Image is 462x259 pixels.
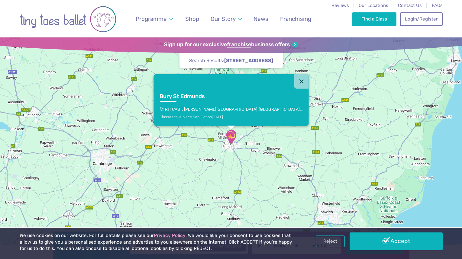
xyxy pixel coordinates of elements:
[154,233,186,238] a: Privacy Policy
[133,12,176,26] a: Programme
[280,15,311,22] span: Franchising
[182,12,202,26] a: Shop
[20,4,116,34] img: tiny toes ballet
[136,15,167,22] span: Programme
[224,58,273,63] strong: [STREET_ADDRESS]
[185,15,199,22] span: Shop
[277,12,314,26] a: Franchising
[254,15,268,22] span: News
[350,232,443,250] a: Accept
[251,12,271,26] a: News
[160,107,303,111] p: RH CAST, [PERSON_NAME][GEOGRAPHIC_DATA] [GEOGRAPHIC_DATA]…
[400,12,442,26] a: Login/Register
[153,88,309,126] a: Bury St EdmundsRH CAST, [PERSON_NAME][GEOGRAPHIC_DATA] [GEOGRAPHIC_DATA]…Classes take place Sep-O...
[212,114,223,119] span: [DATE]
[316,235,345,247] a: Reject
[398,3,422,8] a: Contact Us
[432,3,443,8] a: FAQs
[160,93,292,100] h3: Bury St Edmunds
[20,232,295,252] p: We use cookies on our website. For full details please see our . We would like your consent to us...
[224,129,239,144] div: RH CAST, Falconbury House Bury St Edmu…
[331,3,349,8] a: Reviews
[160,114,303,119] div: Classes take place Sep-Oct on
[294,74,309,88] button: Close
[227,41,251,48] strong: franchise
[208,12,245,26] a: Our Story
[352,12,396,26] a: Find a Class
[211,15,236,22] span: Our Story
[164,41,298,48] a: Sign up for our exclusivefranchisebusiness offers
[359,3,388,8] a: Our Locations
